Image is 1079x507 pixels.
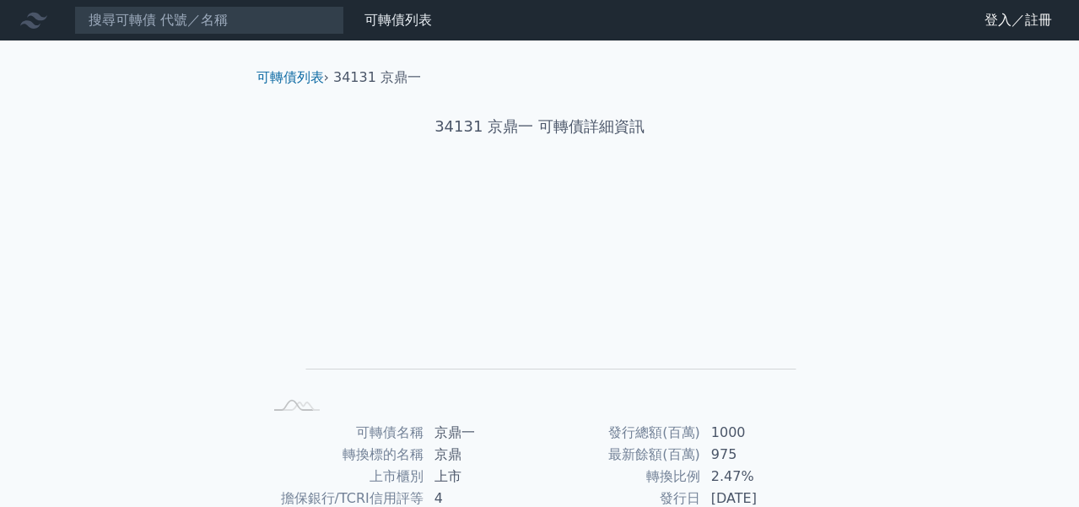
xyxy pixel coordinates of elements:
a: 登入／註冊 [971,7,1066,34]
td: 京鼎 [424,444,540,466]
input: 搜尋可轉債 代號／名稱 [74,6,344,35]
td: 轉換比例 [540,466,701,488]
td: 可轉債名稱 [263,422,424,444]
li: 34131 京鼎一 [333,67,421,88]
td: 1000 [701,422,817,444]
td: 最新餘額(百萬) [540,444,701,466]
td: 上市櫃別 [263,466,424,488]
td: 京鼎一 [424,422,540,444]
h1: 34131 京鼎一 可轉債詳細資訊 [243,115,837,138]
td: 發行總額(百萬) [540,422,701,444]
td: 上市 [424,466,540,488]
td: 975 [701,444,817,466]
li: › [256,67,329,88]
g: Chart [290,191,796,393]
a: 可轉債列表 [256,69,324,85]
a: 可轉債列表 [364,12,432,28]
td: 轉換標的名稱 [263,444,424,466]
td: 2.47% [701,466,817,488]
